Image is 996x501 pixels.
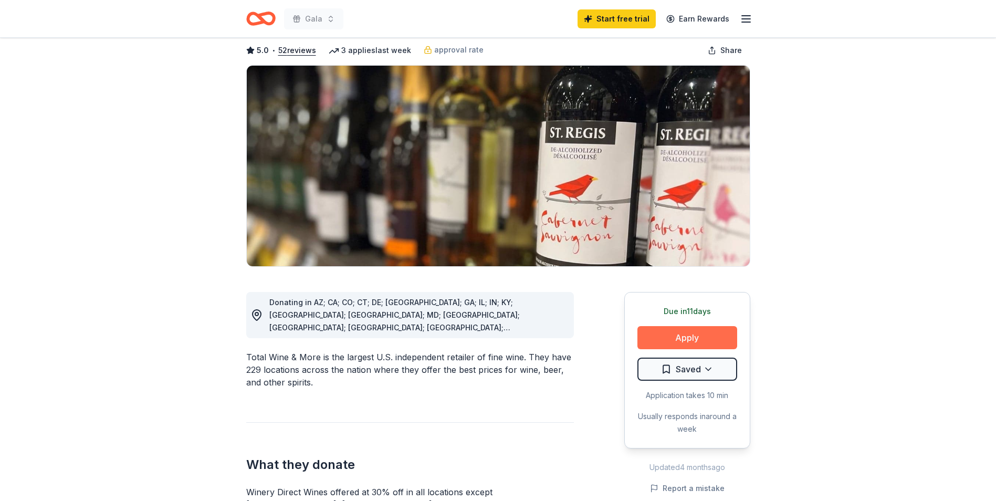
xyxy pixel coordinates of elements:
button: Apply [637,326,737,349]
button: Saved [637,358,737,381]
img: Image for Total Wine [247,66,750,266]
span: Share [720,44,742,57]
a: Earn Rewards [660,9,736,28]
span: Donating in AZ; CA; CO; CT; DE; [GEOGRAPHIC_DATA]; GA; IL; IN; KY; [GEOGRAPHIC_DATA]; [GEOGRAPHIC... [269,298,520,370]
div: 3 applies last week [329,44,411,57]
span: 5.0 [257,44,269,57]
h2: What they donate [246,456,574,473]
button: Gala [284,8,343,29]
button: 52reviews [278,44,316,57]
span: • [271,46,275,55]
span: Saved [676,362,701,376]
div: Application takes 10 min [637,389,737,402]
button: Report a mistake [650,482,725,495]
div: Due in 11 days [637,305,737,318]
div: Updated 4 months ago [624,461,750,474]
a: Start free trial [578,9,656,28]
span: Gala [305,13,322,25]
button: Share [699,40,750,61]
span: approval rate [434,44,484,56]
div: Usually responds in around a week [637,410,737,435]
div: Total Wine & More is the largest U.S. independent retailer of fine wine. They have 229 locations ... [246,351,574,389]
a: approval rate [424,44,484,56]
a: Home [246,6,276,31]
